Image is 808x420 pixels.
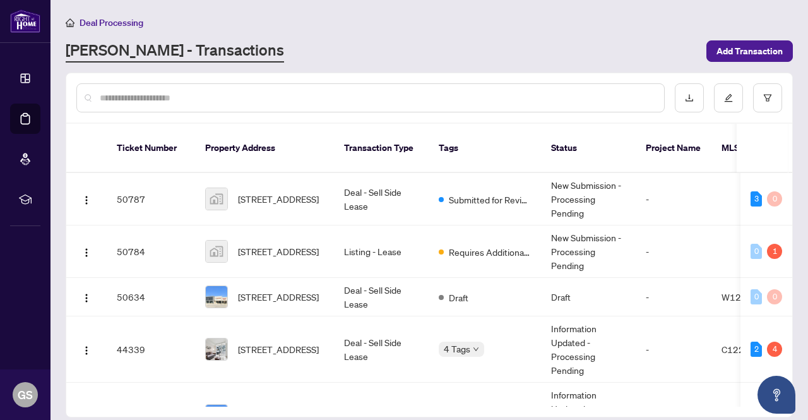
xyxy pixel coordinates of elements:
button: Logo [76,287,97,307]
span: Submitted for Review [449,193,531,207]
span: edit [724,93,733,102]
span: [STREET_ADDRESS] [238,290,319,304]
span: down [473,346,479,352]
a: [PERSON_NAME] - Transactions [66,40,284,63]
div: 0 [767,289,782,304]
td: Deal - Sell Side Lease [334,278,429,316]
span: C12258238 [722,344,773,355]
img: thumbnail-img [206,241,227,262]
span: [STREET_ADDRESS] [238,192,319,206]
img: Logo [81,345,92,356]
span: download [685,93,694,102]
th: Property Address [195,124,334,173]
span: Draft [449,291,468,304]
td: 50634 [107,278,195,316]
div: 0 [767,191,782,207]
th: Project Name [636,124,711,173]
button: download [675,83,704,112]
td: Listing - Lease [334,225,429,278]
img: logo [10,9,40,33]
th: Tags [429,124,541,173]
td: - [636,316,711,383]
td: Information Updated - Processing Pending [541,316,636,383]
span: GS [18,386,33,404]
img: thumbnail-img [206,339,227,360]
td: New Submission - Processing Pending [541,225,636,278]
button: filter [753,83,782,112]
td: - [636,225,711,278]
span: [STREET_ADDRESS] [238,244,319,258]
td: 44339 [107,316,195,383]
span: filter [763,93,772,102]
div: 2 [751,342,762,357]
th: Transaction Type [334,124,429,173]
span: Add Transaction [716,41,783,61]
td: 50787 [107,173,195,225]
span: W12258228 [722,291,775,303]
th: Ticket Number [107,124,195,173]
img: Logo [81,195,92,205]
span: home [66,18,74,27]
button: Logo [76,189,97,209]
td: - [636,278,711,316]
div: 3 [751,191,762,207]
img: Logo [81,248,92,258]
span: Deal Processing [80,17,143,28]
div: 0 [751,289,762,304]
td: Draft [541,278,636,316]
div: 1 [767,244,782,259]
td: Deal - Sell Side Lease [334,316,429,383]
td: New Submission - Processing Pending [541,173,636,225]
td: - [636,173,711,225]
img: Logo [81,293,92,303]
img: thumbnail-img [206,286,227,308]
td: 50784 [107,225,195,278]
button: Add Transaction [706,40,793,62]
span: 4 Tags [444,342,470,356]
img: thumbnail-img [206,188,227,210]
button: Logo [76,241,97,261]
div: 4 [767,342,782,357]
td: Deal - Sell Side Lease [334,173,429,225]
button: Logo [76,339,97,359]
div: 0 [751,244,762,259]
button: Open asap [757,376,795,414]
th: MLS # [711,124,787,173]
span: Requires Additional Docs [449,245,531,259]
span: [STREET_ADDRESS] [238,342,319,356]
button: edit [714,83,743,112]
th: Status [541,124,636,173]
